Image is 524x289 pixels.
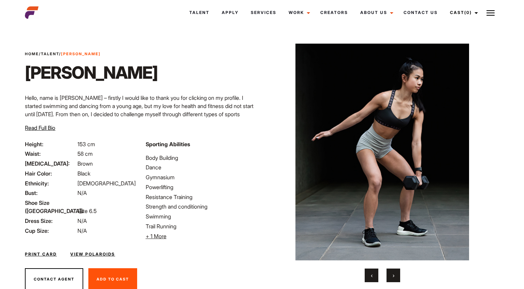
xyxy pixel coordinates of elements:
[77,227,87,234] span: N/A
[146,173,258,181] li: Gymnasium
[146,183,258,191] li: Powerlifting
[314,3,354,22] a: Creators
[146,154,258,162] li: Body Building
[216,3,245,22] a: Apply
[77,150,93,157] span: 58 cm
[282,3,314,22] a: Work
[146,141,190,148] strong: Sporting Abilities
[146,212,258,220] li: Swimming
[25,199,76,215] span: Shoe Size ([GEOGRAPHIC_DATA]):
[25,94,258,118] p: Hello, name is [PERSON_NAME] – firstly I would like to thank you for clicking on my profile. I st...
[25,227,76,235] span: Cup Size:
[245,3,282,22] a: Services
[278,44,486,260] img: Katherine Melbourne South East Asian fitness model performing a one arm kettle bell swing
[25,251,57,257] a: Print Card
[25,124,55,131] span: Read Full Bio
[77,160,93,167] span: Brown
[25,140,76,148] span: Height:
[25,179,76,187] span: Ethnicity:
[25,62,158,83] h1: [PERSON_NAME]
[61,51,101,56] strong: [PERSON_NAME]
[25,150,76,158] span: Waist:
[146,202,258,211] li: Strength and conditioning
[77,170,90,177] span: Black
[25,6,39,19] img: cropped-aefm-brand-fav-22-square.png
[486,9,495,17] img: Burger icon
[77,208,97,214] span: Size 6.5
[97,277,129,282] span: Add To Cast
[25,189,76,197] span: Bust:
[146,222,258,230] li: Trail Running
[146,193,258,201] li: Resistance Training
[393,272,394,279] span: Next
[41,51,59,56] a: Talent
[397,3,444,22] a: Contact Us
[25,159,76,168] span: [MEDICAL_DATA]:
[77,180,136,187] span: [DEMOGRAPHIC_DATA]
[70,251,115,257] a: View Polaroids
[146,163,258,171] li: Dance
[371,272,373,279] span: Previous
[354,3,397,22] a: About Us
[25,51,101,57] span: / /
[77,141,95,148] span: 153 cm
[77,189,87,196] span: N/A
[25,169,76,178] span: Hair Color:
[77,217,87,224] span: N/A
[25,51,39,56] a: Home
[25,124,55,132] button: Read Full Bio
[464,10,472,15] span: (0)
[183,3,216,22] a: Talent
[25,217,76,225] span: Dress Size:
[444,3,482,22] a: Cast(0)
[146,233,166,240] span: + 1 More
